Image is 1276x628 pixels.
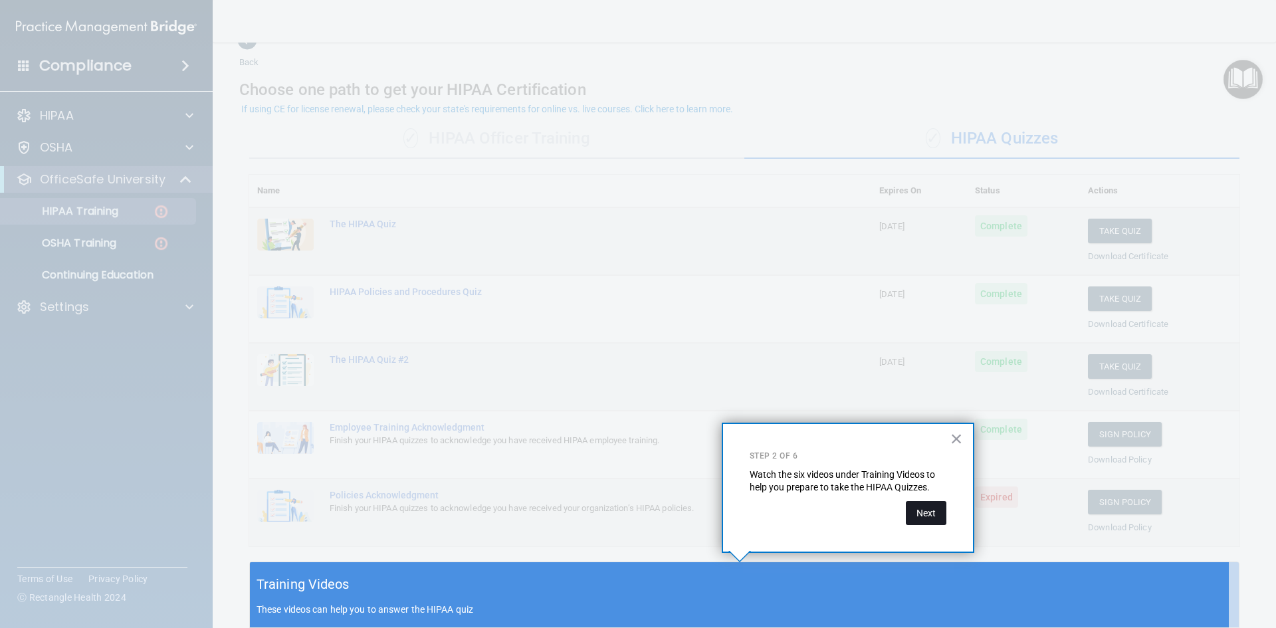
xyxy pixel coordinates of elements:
[950,428,963,449] button: Close
[750,469,946,494] p: Watch the six videos under Training Videos to help you prepare to take the HIPAA Quizzes.
[257,573,350,596] h5: Training Videos
[257,604,1232,615] p: These videos can help you to answer the HIPAA quiz
[750,451,946,462] p: Step 2 of 6
[906,501,946,525] button: Next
